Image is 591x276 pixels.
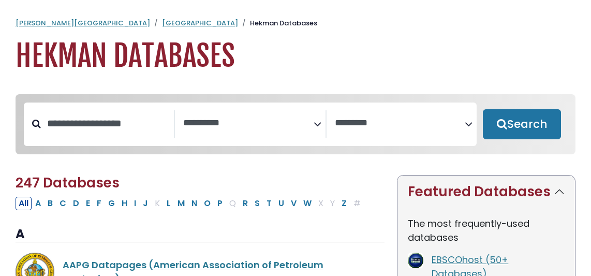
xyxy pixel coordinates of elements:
button: Filter Results C [56,197,69,210]
button: Filter Results L [164,197,174,210]
textarea: Search [335,118,465,129]
button: Filter Results U [275,197,287,210]
button: Filter Results D [70,197,82,210]
nav: Search filters [16,94,575,154]
button: Filter Results V [288,197,300,210]
button: Filter Results W [300,197,315,210]
button: Filter Results S [252,197,263,210]
nav: breadcrumb [16,18,575,28]
button: Filter Results I [131,197,139,210]
button: Filter Results P [214,197,226,210]
button: Filter Results O [201,197,214,210]
button: Submit for Search Results [483,109,561,139]
button: Filter Results A [32,197,44,210]
button: Filter Results G [105,197,118,210]
textarea: Search [183,118,313,129]
a: [GEOGRAPHIC_DATA] [162,18,238,28]
button: Filter Results T [263,197,275,210]
li: Hekman Databases [238,18,317,28]
span: 247 Databases [16,173,120,192]
button: Filter Results F [94,197,105,210]
button: Filter Results M [174,197,188,210]
div: Alpha-list to filter by first letter of database name [16,196,365,209]
button: Filter Results J [140,197,151,210]
button: Filter Results H [119,197,130,210]
button: Filter Results R [240,197,251,210]
button: Filter Results N [188,197,200,210]
h3: A [16,227,385,242]
button: Filter Results B [45,197,56,210]
a: [PERSON_NAME][GEOGRAPHIC_DATA] [16,18,150,28]
button: All [16,197,32,210]
button: Featured Databases [397,176,575,208]
input: Search database by title or keyword [41,115,174,132]
button: Filter Results Z [338,197,350,210]
button: Filter Results E [83,197,93,210]
h1: Hekman Databases [16,39,575,74]
p: The most frequently-used databases [408,216,565,244]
